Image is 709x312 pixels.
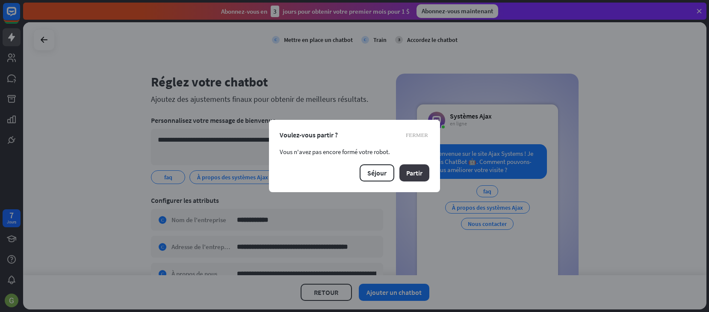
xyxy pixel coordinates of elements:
[280,148,429,156] div: Vous n'avez pas encore formé votre robot.
[360,164,394,181] button: Séjour
[280,131,429,139] div: Voulez-vous partir ?
[406,132,428,137] i: FERMER
[7,3,32,29] button: Ouvrir le widget de chat LiveChat
[399,164,429,181] button: Partir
